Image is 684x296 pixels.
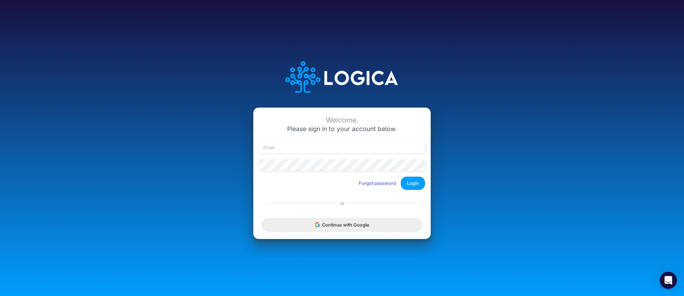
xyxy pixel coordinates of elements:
button: Continue with Google [262,218,422,232]
span: Please sign in to your account below. [287,125,397,133]
button: Login [401,177,425,190]
button: Forgot password [354,177,401,189]
input: Email [259,141,425,154]
div: Welcome, [259,116,425,124]
div: Open Intercom Messenger [660,272,677,289]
